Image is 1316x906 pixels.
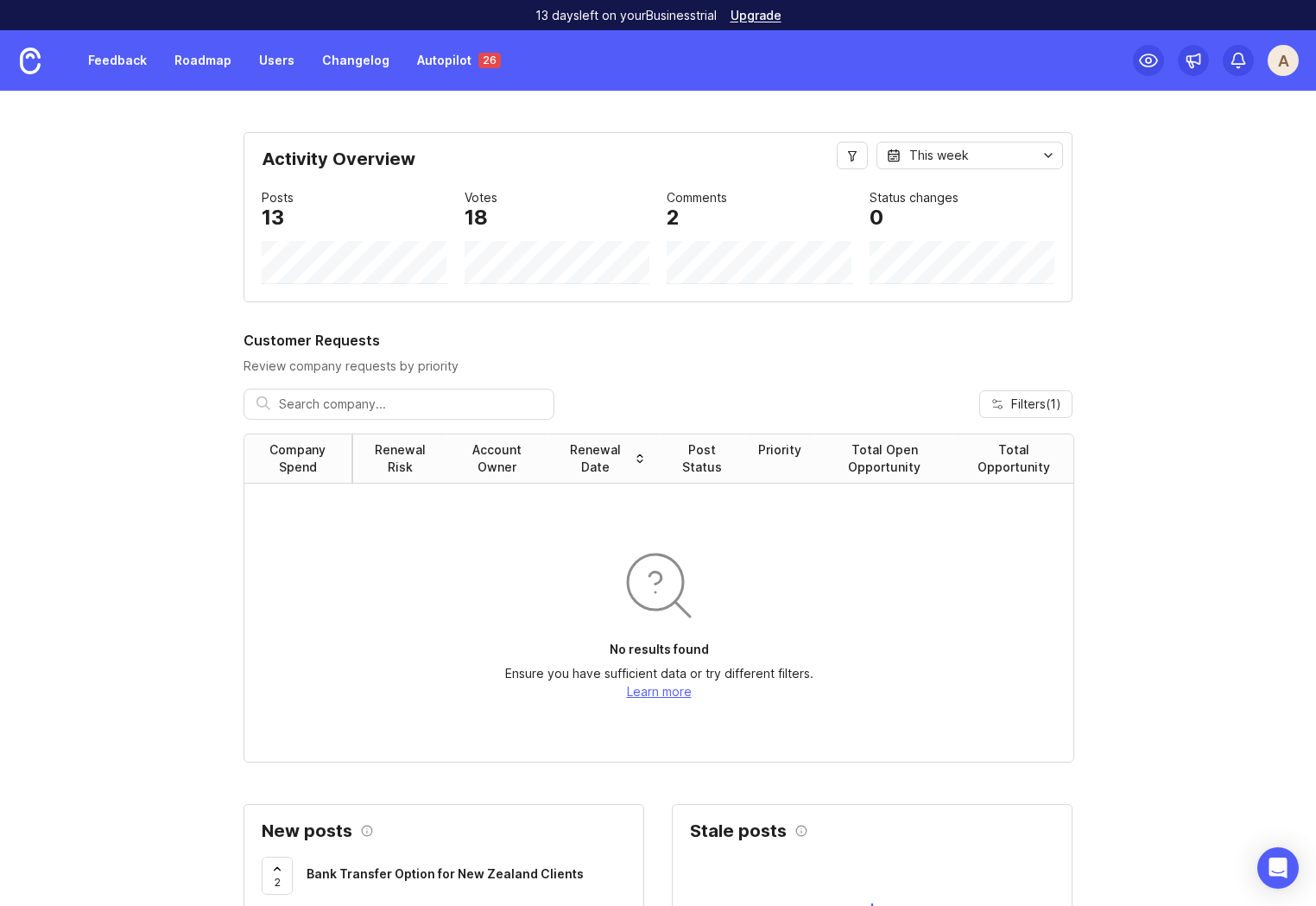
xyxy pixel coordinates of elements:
div: Total Opportunity [968,441,1060,476]
a: Users [249,45,305,76]
span: ( 1 ) [1046,396,1061,411]
a: Autopilot 26 [407,45,511,76]
div: Renewal Date [561,441,630,476]
div: 0 [870,207,883,228]
svg: toggle icon [1034,149,1062,162]
div: Open Intercom Messenger [1257,847,1299,889]
input: Search company... [279,395,541,414]
p: 13 days left on your Business trial [535,7,717,24]
div: Total Open Opportunity [829,441,940,476]
p: Review company requests by priority [244,358,1072,375]
button: Filters(1) [979,390,1072,418]
div: Votes [465,188,497,207]
h2: New posts [262,822,352,839]
div: 2 [667,207,680,228]
img: Canny Home [20,48,41,74]
a: Bank Transfer Option for New Zealand Clients [307,865,626,888]
button: 2 [262,857,293,895]
div: Priority [758,441,801,459]
div: Renewal Risk [367,441,433,476]
div: Activity Overview [262,150,1054,181]
div: This week [909,146,969,165]
div: 18 [465,207,488,228]
img: svg+xml;base64,PHN2ZyB3aWR0aD0iOTYiIGhlaWdodD0iOTYiIGZpbGw9Im5vbmUiIHhtbG5zPSJodHRwOi8vd3d3LnczLm... [617,544,700,627]
p: 26 [483,54,497,67]
div: 13 [262,207,284,228]
div: Posts [262,188,294,207]
a: Feedback [78,45,157,76]
a: Roadmap [164,45,242,76]
div: Comments [667,188,727,207]
span: Filters [1011,396,1061,413]
span: 2 [275,875,281,890]
h2: Stale posts [690,822,787,839]
a: Learn more [627,684,692,699]
button: A [1268,45,1299,76]
div: Company Spend [258,441,338,476]
div: Post Status [674,441,731,476]
span: Bank Transfer Option for New Zealand Clients [307,866,584,881]
div: Account Owner [461,441,534,476]
a: Upgrade [731,10,781,22]
div: Status changes [870,188,959,207]
a: Changelog [312,45,400,76]
p: Ensure you have sufficient data or try different filters. [505,665,813,682]
h2: Customer Requests [244,330,1072,351]
p: No results found [610,641,709,658]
